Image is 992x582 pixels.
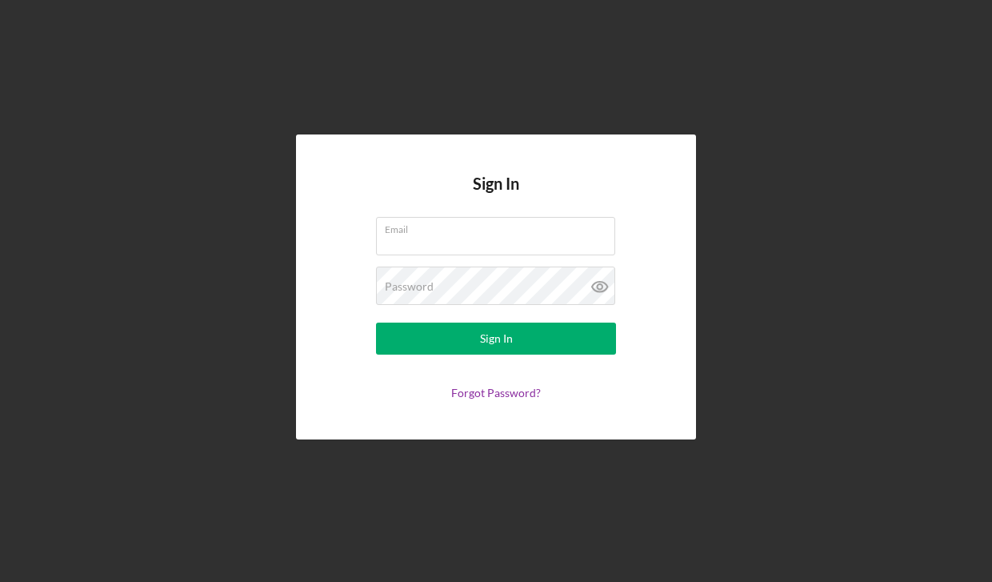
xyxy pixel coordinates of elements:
div: Sign In [480,323,513,355]
label: Email [385,218,615,235]
h4: Sign In [473,175,519,217]
a: Forgot Password? [451,386,541,399]
button: Sign In [376,323,616,355]
label: Password [385,280,434,293]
